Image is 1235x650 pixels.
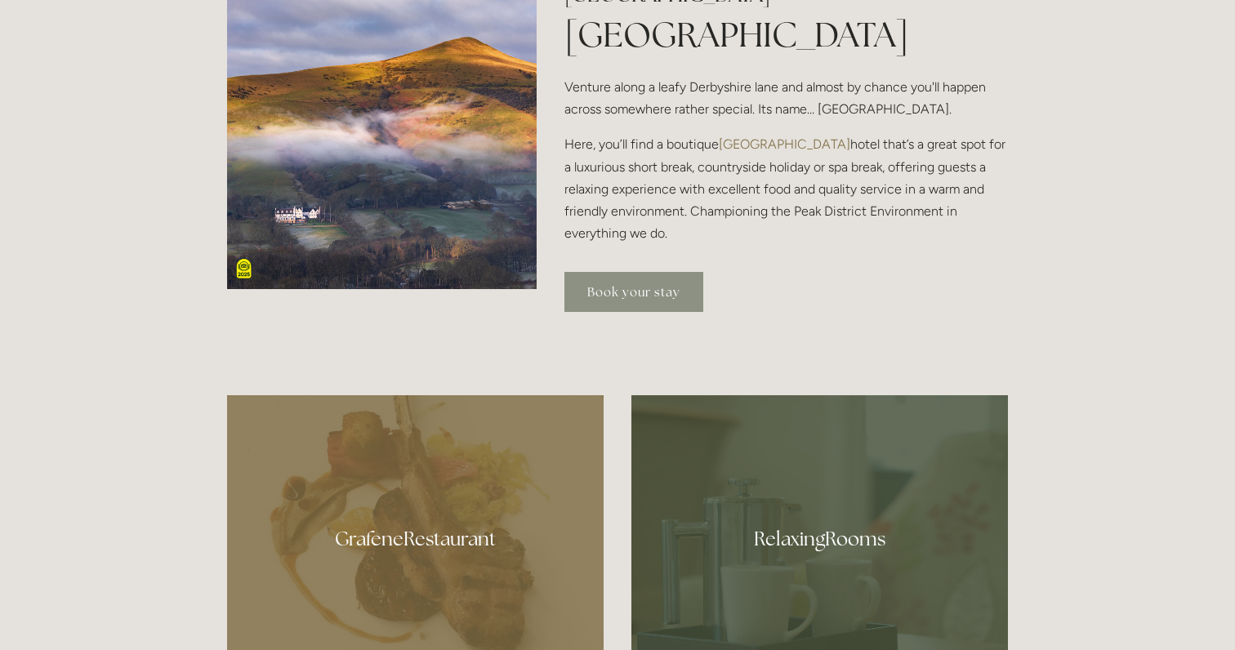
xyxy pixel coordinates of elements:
[564,11,1008,59] h1: [GEOGRAPHIC_DATA]
[564,76,1008,120] p: Venture along a leafy Derbyshire lane and almost by chance you'll happen across somewhere rather ...
[719,136,850,152] a: [GEOGRAPHIC_DATA]
[564,133,1008,244] p: Here, you’ll find a boutique hotel that’s a great spot for a luxurious short break, countryside h...
[564,272,703,312] a: Book your stay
